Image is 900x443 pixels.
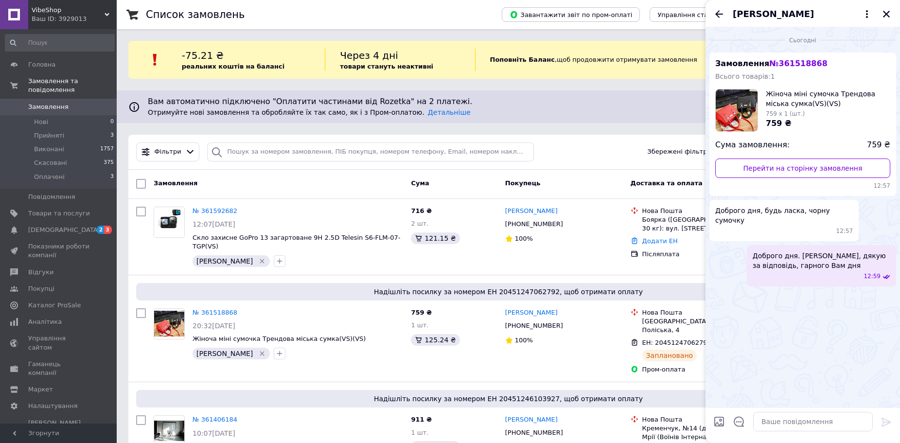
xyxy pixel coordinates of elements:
[28,226,100,234] span: [DEMOGRAPHIC_DATA]
[881,8,892,20] button: Закрити
[510,10,632,19] span: Завантажити звіт по пром-оплаті
[34,159,67,167] span: Скасовані
[340,50,398,61] span: Через 4 дні
[193,207,237,214] a: № 361592682
[642,339,711,346] span: ЕН: 20451247062792
[715,206,853,225] span: Доброго дня, будь ласка, чорну сумочку
[182,63,285,70] b: реальних коштів на балансі
[515,337,533,344] span: 100%
[193,429,235,437] span: 10:07[DATE]
[34,118,48,126] span: Нові
[503,218,565,230] div: [PHONE_NUMBER]
[428,108,471,116] a: Детальніше
[411,207,432,214] span: 716 ₴
[340,63,433,70] b: товари стануть неактивні
[193,220,235,228] span: 12:07[DATE]
[503,426,565,439] div: [PHONE_NUMBER]
[28,60,55,69] span: Головна
[733,415,745,428] button: Відкрити шаблони відповідей
[193,309,237,316] a: № 361518868
[733,8,873,20] button: [PERSON_NAME]
[642,350,697,361] div: Заплановано
[196,257,253,265] span: [PERSON_NAME]
[28,402,78,410] span: Налаштування
[140,287,877,297] span: Надішліть посилку за номером ЕН 20451247062792, щоб отримати оплату
[713,8,725,20] button: Назад
[193,416,237,423] a: № 361406184
[411,321,428,329] span: 1 шт.
[34,145,64,154] span: Виконані
[28,318,62,326] span: Аналітика
[193,322,235,330] span: 20:32[DATE]
[28,360,90,377] span: Гаманець компанії
[28,268,53,277] span: Відгуки
[140,394,877,404] span: Надішліть посилку за номером ЕН 20451246103927, щоб отримати оплату
[28,103,69,111] span: Замовлення
[97,226,105,234] span: 2
[32,6,105,15] span: VibeShop
[154,207,184,237] img: Фото товару
[154,311,184,337] img: Фото товару
[657,11,732,18] span: Управління статусами
[631,179,703,187] span: Доставка та оплата
[32,15,117,23] div: Ваш ID: 3929013
[642,317,773,335] div: [GEOGRAPHIC_DATA], №23: вул. Поліська, 4
[515,235,533,242] span: 100%
[148,96,869,107] span: Вам автоматично підключено "Оплатити частинами від Rozetka" на 2 платежі.
[146,9,245,20] h1: Список замовлень
[148,53,162,67] img: :exclamation:
[490,56,555,63] b: Поповніть Баланс
[836,227,853,235] span: 12:57 12.09.2025
[193,335,366,342] a: Жіноча міні сумочка Трендова міська сумка(VS)(VS)
[154,421,184,441] img: Фото товару
[642,424,773,442] div: Кременчук, №14 (до 200 кг): вул. вул. Мрії (Воїнів Інтернаціоналістів), 16А
[110,173,114,181] span: 3
[715,72,775,80] span: Всього товарів: 1
[733,8,814,20] span: [PERSON_NAME]
[193,234,400,250] a: Скло захисне GoPro 13 загартоване 9H 2.5D Telesin S6-FLM-07-TGP(VS)
[785,36,820,45] span: Сьогодні
[475,49,764,71] div: , щоб продовжити отримувати замовлення
[411,416,432,423] span: 911 ₴
[28,209,90,218] span: Товари та послуги
[642,415,773,424] div: Нова Пошта
[642,207,773,215] div: Нова Пошта
[715,140,790,151] span: Сума замовлення:
[642,308,773,317] div: Нова Пошта
[503,319,565,332] div: [PHONE_NUMBER]
[196,350,253,357] span: [PERSON_NAME]
[716,89,758,131] img: 5549078261_w160_h160_zhinocha-mini-sumochka.jpg
[647,147,713,157] span: Збережені фільтри:
[715,59,828,68] span: Замовлення
[502,7,640,22] button: Завантажити звіт по пром-оплаті
[207,142,534,161] input: Пошук за номером замовлення, ПІБ покупця, номером телефону, Email, номером накладної
[154,207,185,238] a: Фото товару
[864,272,881,281] span: 12:59 12.09.2025
[505,207,558,216] a: [PERSON_NAME]
[505,308,558,318] a: [PERSON_NAME]
[155,147,181,157] span: Фільтри
[505,415,558,425] a: [PERSON_NAME]
[100,145,114,154] span: 1757
[258,257,266,265] svg: Видалити мітку
[650,7,740,22] button: Управління статусами
[766,119,792,128] span: 759 ₴
[154,308,185,339] a: Фото товару
[104,159,114,167] span: 375
[34,173,65,181] span: Оплачені
[715,159,890,178] a: Перейти на сторінку замовлення
[642,215,773,233] div: Боярка ([GEOGRAPHIC_DATA].), №3 (до 30 кг): вул. [STREET_ADDRESS]
[753,251,890,270] span: Доброго дня. [PERSON_NAME], дякую за відповідь, гарного Вам дня
[642,250,773,259] div: Післяплата
[766,110,805,117] span: 759 x 1 (шт.)
[28,242,90,260] span: Показники роботи компанії
[715,182,890,190] span: 12:57 12.09.2025
[110,118,114,126] span: 0
[642,365,773,374] div: Пром-оплата
[411,334,459,346] div: 125.24 ₴
[28,77,117,94] span: Замовлення та повідомлення
[104,226,112,234] span: 3
[411,220,428,227] span: 2 шт.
